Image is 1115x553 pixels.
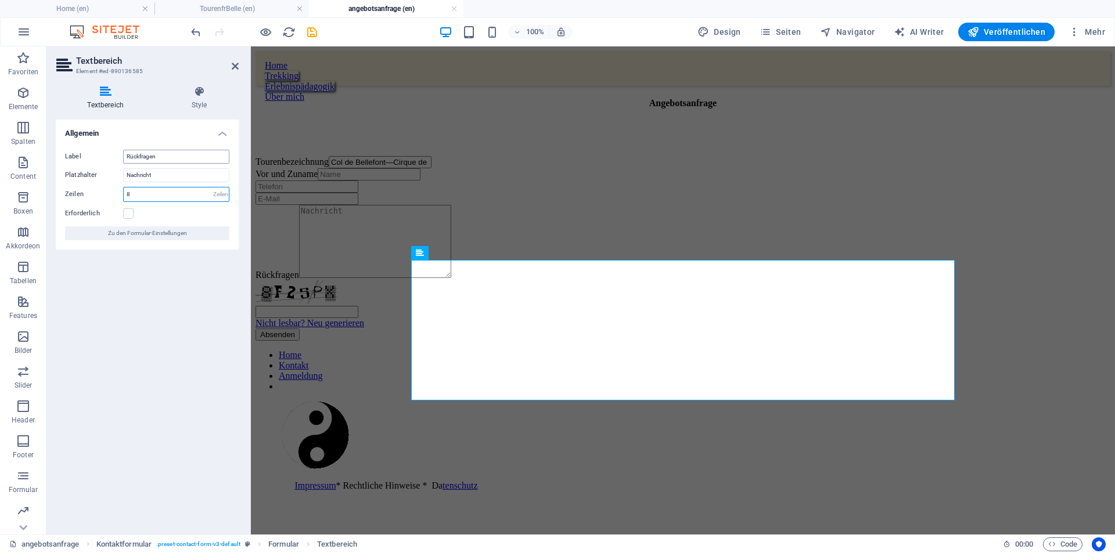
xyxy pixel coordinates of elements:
[693,23,746,41] button: Design
[1043,537,1082,551] button: Code
[15,381,33,390] p: Slider
[1003,537,1034,551] h6: Session-Zeit
[1023,540,1025,548] span: :
[8,67,38,77] p: Favoriten
[697,26,741,38] span: Design
[282,26,296,39] i: Seite neu laden
[213,187,229,201] div: Zeilen
[755,23,806,41] button: Seiten
[11,137,35,146] p: Spalten
[9,485,38,494] p: Formular
[268,537,299,551] span: Klick zum Auswählen. Doppelklick zum Bearbeiten
[56,86,160,110] h4: Textbereich
[76,66,215,77] h3: Element #ed-890136585
[9,311,37,320] p: Features
[967,26,1045,38] span: Veröffentlichen
[7,520,39,529] p: Marketing
[6,241,40,251] p: Akkordeon
[65,226,229,240] button: Zu den Formular-Einstellungen
[889,23,949,41] button: AI Writer
[160,86,239,110] h4: Style
[123,150,229,164] input: Label...
[1092,537,1106,551] button: Usercentrics
[9,102,38,111] p: Elemente
[282,25,296,39] button: reload
[1015,537,1033,551] span: 00 00
[815,23,880,41] button: Navigator
[1069,26,1105,38] span: Mehr
[189,25,203,39] button: undo
[317,537,357,551] span: Klick zum Auswählen. Doppelklick zum Bearbeiten
[305,25,319,39] button: save
[156,537,240,551] span: . preset-contact-form-v3-default
[556,27,566,37] i: Bei Größenänderung Zoomstufe automatisch an das gewählte Gerät anpassen.
[189,26,203,39] i: Rückgängig: Zeilenzahl ändern (Strg+Z)
[65,168,123,182] label: Platzhalter
[820,26,875,38] span: Navigator
[760,26,801,38] span: Seiten
[76,56,239,66] h2: Textbereich
[245,541,250,547] i: Dieses Element ist ein anpassbares Preset
[894,26,944,38] span: AI Writer
[10,172,36,181] p: Content
[309,2,463,15] h4: angebotsanfrage (en)
[10,276,37,285] p: Tabellen
[96,537,357,551] nav: breadcrumb
[154,2,309,15] h4: TourenfrBelle (en)
[9,537,80,551] a: Klick, um Auswahl aufzuheben. Doppelklick öffnet Seitenverwaltung
[1048,537,1077,551] span: Code
[65,207,123,221] label: Erforderlich
[13,450,34,460] p: Footer
[65,191,123,197] label: Zeilen
[693,23,746,41] div: Design (Strg+Alt+Y)
[56,120,239,140] h4: Allgemein
[108,226,187,240] span: Zu den Formular-Einstellungen
[123,168,229,182] input: Platzhalter...
[526,25,544,39] h6: 100%
[258,25,272,39] button: Klicke hier, um den Vorschau-Modus zu verlassen
[67,25,154,39] img: Editor Logo
[1064,23,1110,41] button: Mehr
[13,207,33,216] p: Boxen
[15,346,33,355] p: Bilder
[305,26,319,39] i: Save (Ctrl+S)
[508,25,549,39] button: 100%
[65,150,123,164] label: Label
[958,23,1055,41] button: Veröffentlichen
[96,537,152,551] span: Klick zum Auswählen. Doppelklick zum Bearbeiten
[12,415,35,425] p: Header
